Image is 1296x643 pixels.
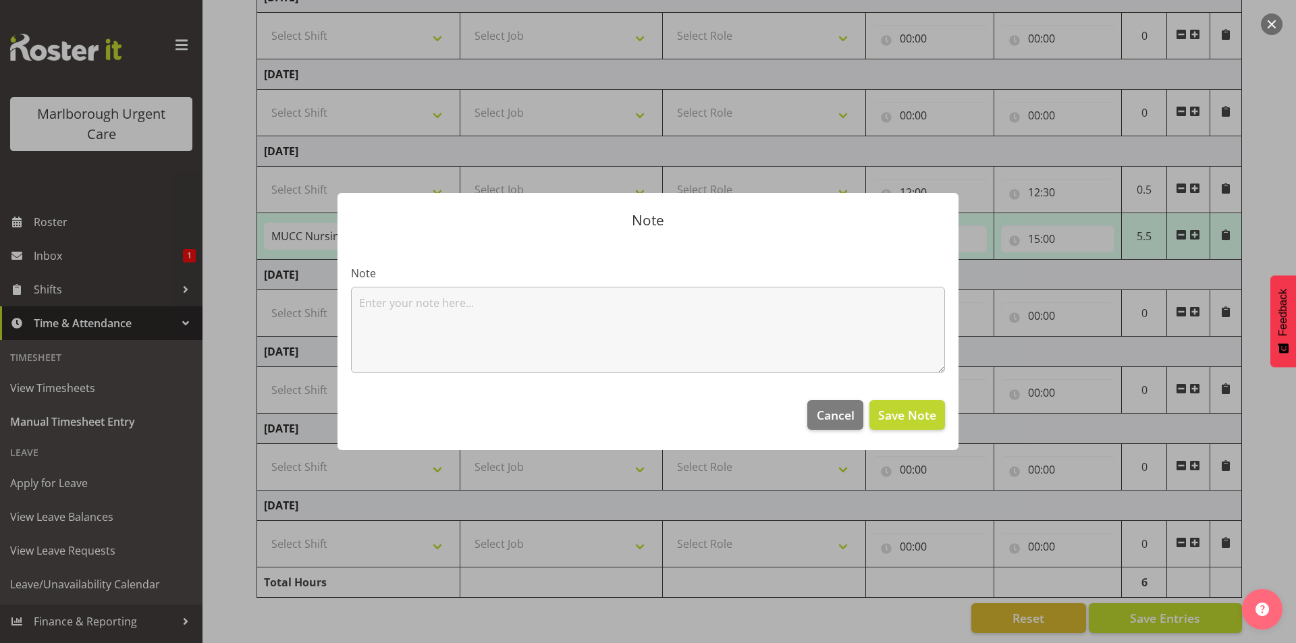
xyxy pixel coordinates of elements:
button: Save Note [869,400,945,430]
span: Save Note [878,406,936,424]
img: help-xxl-2.png [1255,603,1269,616]
label: Note [351,265,945,281]
button: Feedback - Show survey [1270,275,1296,367]
span: Cancel [817,406,855,424]
button: Cancel [807,400,863,430]
span: Feedback [1277,289,1289,336]
p: Note [351,213,945,227]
